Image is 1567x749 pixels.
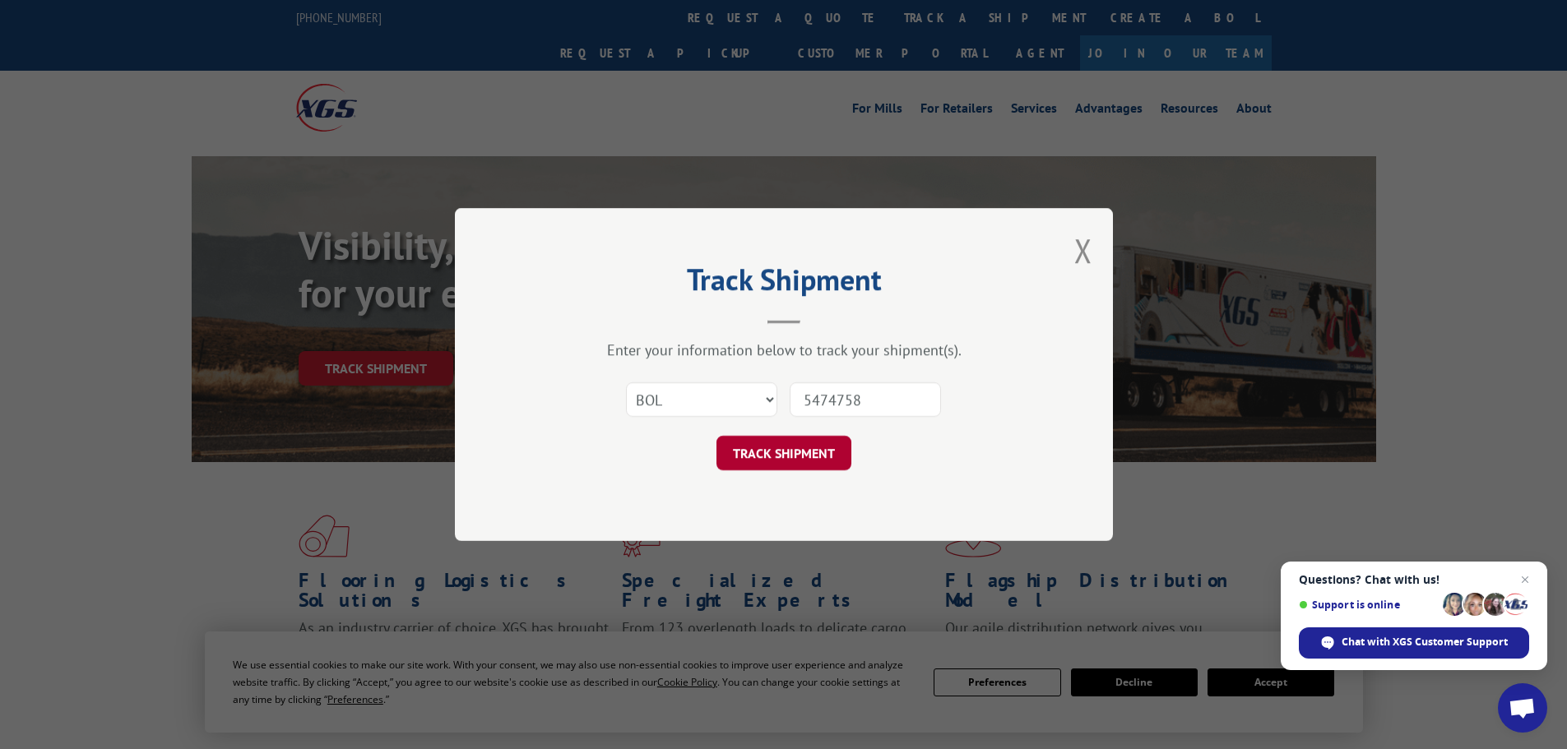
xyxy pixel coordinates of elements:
[1299,627,1529,659] div: Chat with XGS Customer Support
[537,340,1031,359] div: Enter your information below to track your shipment(s).
[716,436,851,470] button: TRACK SHIPMENT
[1498,683,1547,733] div: Open chat
[1074,229,1092,272] button: Close modal
[1299,573,1529,586] span: Questions? Chat with us!
[537,268,1031,299] h2: Track Shipment
[1299,599,1437,611] span: Support is online
[1515,570,1535,589] span: Close chat
[790,382,941,417] input: Number(s)
[1342,635,1508,650] span: Chat with XGS Customer Support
